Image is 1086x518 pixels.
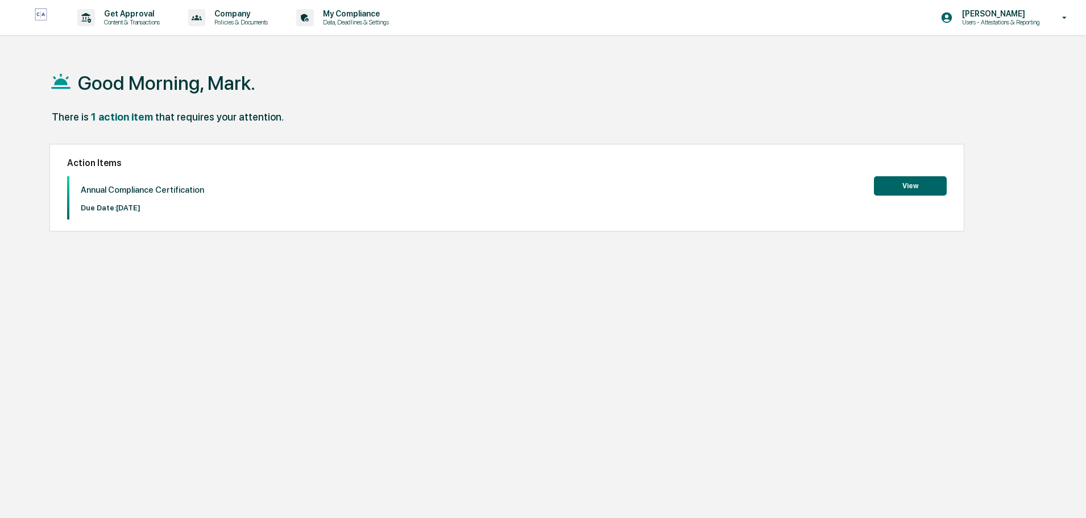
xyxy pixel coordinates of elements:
div: that requires your attention. [155,111,284,123]
p: Data, Deadlines & Settings [314,18,395,26]
div: There is [52,111,89,123]
p: [PERSON_NAME] [953,9,1046,18]
div: 1 action item [91,111,153,123]
img: logo [27,8,55,27]
p: Content & Transactions [95,18,165,26]
p: Due Date: [DATE] [81,204,204,212]
h2: Action Items [67,158,947,168]
h1: Good Morning, Mark. [78,72,255,94]
p: Get Approval [95,9,165,18]
p: Annual Compliance Certification [81,185,204,195]
a: View [874,180,947,190]
p: Company [205,9,273,18]
button: View [874,176,947,196]
p: Policies & Documents [205,18,273,26]
p: My Compliance [314,9,395,18]
p: Users - Attestations & Reporting [953,18,1046,26]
